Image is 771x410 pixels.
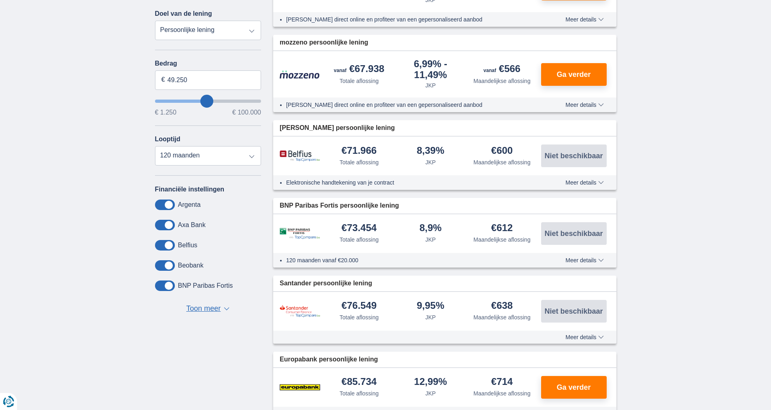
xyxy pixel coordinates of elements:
[155,10,212,17] label: Doel van de lening
[565,334,603,340] span: Meer details
[280,123,395,133] span: [PERSON_NAME] persoonlijke lening
[491,301,513,312] div: €638
[398,59,463,80] div: 6,99%
[474,236,531,244] div: Maandelijkse aflossing
[334,64,384,75] div: €67.938
[161,75,165,85] span: €
[491,377,513,388] div: €714
[286,15,536,23] li: [PERSON_NAME] direct online en profiteer van een gepersonaliseerd aanbod
[544,152,603,159] span: Niet beschikbaar
[232,109,261,116] span: € 100.000
[340,77,379,85] div: Totale aflossing
[280,228,320,240] img: product.pl.alt BNP Paribas Fortis
[280,377,320,397] img: product.pl.alt Europabank
[559,257,610,263] button: Meer details
[155,60,261,67] label: Bedrag
[565,180,603,185] span: Meer details
[286,101,536,109] li: [PERSON_NAME] direct online en profiteer van een gepersonaliseerd aanbod
[414,377,447,388] div: 12,99%
[544,308,603,315] span: Niet beschikbaar
[340,236,379,244] div: Totale aflossing
[178,221,206,229] label: Axa Bank
[340,389,379,397] div: Totale aflossing
[155,100,261,103] input: wantToBorrow
[541,144,607,167] button: Niet beschikbaar
[342,223,377,234] div: €73.454
[155,136,181,143] label: Looptijd
[342,377,377,388] div: €85.734
[280,305,320,317] img: product.pl.alt Santander
[280,38,368,47] span: mozzeno persoonlijke lening
[280,355,378,364] span: Europabank persoonlijke lening
[342,301,377,312] div: €76.549
[556,384,590,391] span: Ga verder
[417,301,444,312] div: 9,95%
[340,313,379,321] div: Totale aflossing
[559,16,610,23] button: Meer details
[425,158,436,166] div: JKP
[491,146,513,157] div: €600
[417,146,444,157] div: 8,39%
[565,257,603,263] span: Meer details
[178,282,233,289] label: BNP Paribas Fortis
[474,77,531,85] div: Maandelijkse aflossing
[186,304,221,314] span: Toon meer
[559,102,610,108] button: Meer details
[425,389,436,397] div: JKP
[425,81,436,89] div: JKP
[419,223,442,234] div: 8,9%
[484,64,520,75] div: €566
[340,158,379,166] div: Totale aflossing
[280,279,372,288] span: Santander persoonlijke lening
[224,307,229,310] span: ▼
[178,201,201,208] label: Argenta
[559,179,610,186] button: Meer details
[541,300,607,323] button: Niet beschikbaar
[541,63,607,86] button: Ga verder
[474,313,531,321] div: Maandelijkse aflossing
[565,102,603,108] span: Meer details
[491,223,513,234] div: €612
[541,376,607,399] button: Ga verder
[280,201,399,210] span: BNP Paribas Fortis persoonlijke lening
[565,17,603,22] span: Meer details
[541,222,607,245] button: Niet beschikbaar
[474,158,531,166] div: Maandelijkse aflossing
[425,313,436,321] div: JKP
[155,109,176,116] span: € 1.250
[544,230,603,237] span: Niet beschikbaar
[286,256,536,264] li: 120 maanden vanaf €20.000
[280,150,320,162] img: product.pl.alt Belfius
[286,178,536,187] li: Elektronische handtekening van je contract
[342,146,377,157] div: €71.966
[474,389,531,397] div: Maandelijkse aflossing
[556,71,590,78] span: Ga verder
[155,186,225,193] label: Financiële instellingen
[559,334,610,340] button: Meer details
[425,236,436,244] div: JKP
[178,262,204,269] label: Beobank
[178,242,198,249] label: Belfius
[280,70,320,79] img: product.pl.alt Mozzeno
[184,303,232,314] button: Toon meer ▼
